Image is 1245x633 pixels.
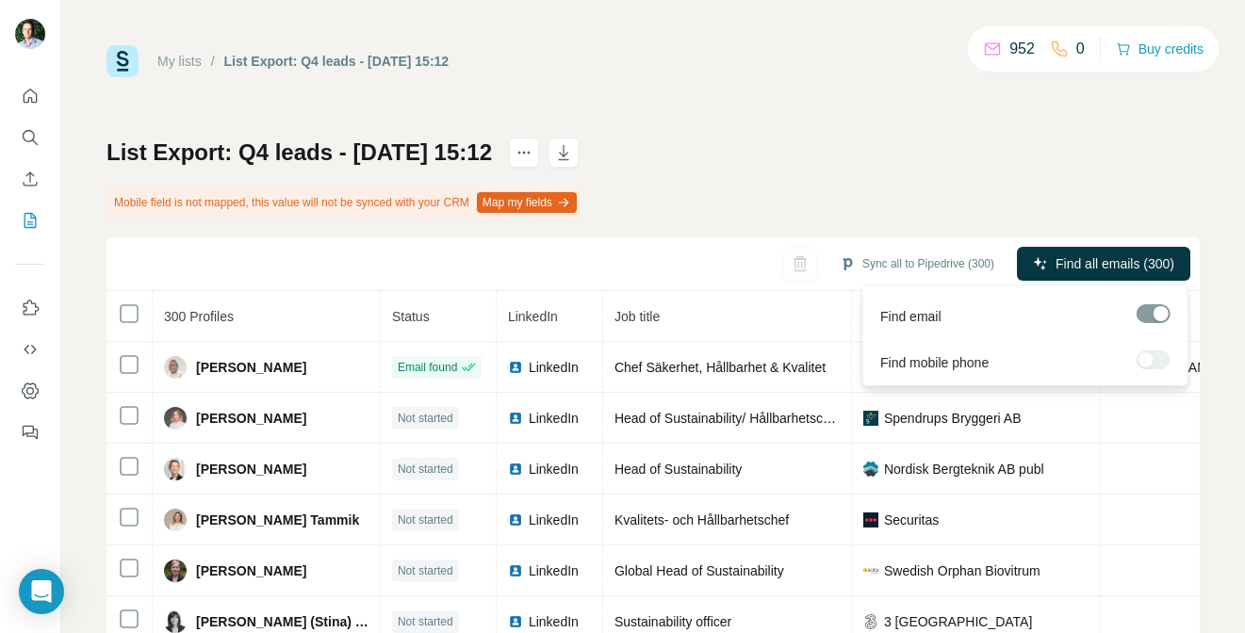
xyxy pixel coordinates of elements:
span: [PERSON_NAME] [196,460,306,479]
img: company-logo [863,512,878,527]
span: Kvalitets- och Hållbarhetschef [614,512,789,527]
span: [PERSON_NAME] [196,409,306,428]
button: Find all emails (300) [1017,247,1190,281]
span: 300 Profiles [164,309,234,324]
span: Sustainability officer [614,614,731,629]
span: Chef Säkerhet, Hållbarhet & Kvalitet [614,360,826,375]
span: Find all emails (300) [1056,254,1174,273]
span: Job title [614,309,660,324]
button: Use Surfe API [15,333,45,366]
span: LinkedIn [529,561,579,580]
img: company-logo [863,563,878,578]
button: Quick start [15,79,45,113]
button: Buy credits [1116,36,1204,62]
img: Avatar [164,610,187,633]
img: Avatar [164,560,187,582]
p: 952 [1009,38,1035,60]
button: Feedback [15,415,45,449]
span: Spendrups Bryggeri AB [884,409,1022,428]
img: Avatar [164,407,187,430]
img: LinkedIn logo [508,462,523,477]
img: Avatar [164,356,187,379]
img: company-logo [863,614,878,629]
img: LinkedIn logo [508,512,523,527]
li: / [211,52,215,71]
span: Not started [398,511,453,528]
img: LinkedIn logo [508,360,523,375]
span: [PERSON_NAME] [196,561,306,580]
img: LinkedIn logo [508,614,523,629]
span: [PERSON_NAME] [196,358,306,377]
span: Securitas [884,511,939,529]
span: 3 [GEOGRAPHIC_DATA] [884,612,1032,631]
img: company-logo [863,462,878,477]
span: LinkedIn [529,460,579,479]
span: LinkedIn [529,511,579,529]
div: Open Intercom Messenger [19,569,64,614]
span: Not started [398,461,453,478]
span: LinkedIn [529,612,579,631]
button: Map my fields [477,192,577,213]
img: Avatar [164,509,187,531]
img: LinkedIn logo [508,411,523,426]
img: Avatar [164,458,187,480]
span: Status [392,309,430,324]
span: Nordisk Bergteknik AB publ [884,460,1044,479]
span: Swedish Orphan Biovitrum [884,561,1040,580]
a: My lists [157,54,202,69]
button: Use Surfe on LinkedIn [15,291,45,325]
button: Search [15,121,45,154]
img: LinkedIn logo [508,563,523,578]
span: Not started [398,613,453,630]
span: LinkedIn [529,358,579,377]
span: Find mobile phone [880,353,989,372]
button: My lists [15,203,45,237]
span: [PERSON_NAME] (Stina) Sares [196,612,369,631]
span: [PERSON_NAME] Tammik [196,511,359,529]
h1: List Export: Q4 leads - [DATE] 15:12 [106,138,492,168]
img: company-logo [863,411,878,426]
span: Head of Sustainability [614,462,742,477]
span: Find email [880,307,942,326]
span: Email found [398,359,457,376]
button: actions [509,138,539,168]
img: Surfe Logo [106,45,139,77]
span: Not started [398,410,453,427]
span: Not started [398,562,453,579]
p: 0 [1076,38,1085,60]
img: Avatar [15,19,45,49]
div: Mobile field is not mapped, this value will not be synced with your CRM [106,187,581,219]
span: Head of Sustainability/ Hållbarhetschef [614,411,841,426]
button: Enrich CSV [15,162,45,196]
span: LinkedIn [529,409,579,428]
span: LinkedIn [508,309,558,324]
button: Sync all to Pipedrive (300) [827,250,1007,278]
span: Global Head of Sustainability [614,563,784,578]
div: List Export: Q4 leads - [DATE] 15:12 [224,52,450,71]
button: Dashboard [15,374,45,408]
